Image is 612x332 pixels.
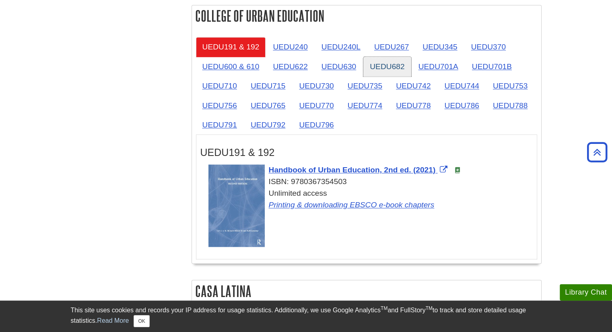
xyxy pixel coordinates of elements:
[293,96,340,115] a: UEDU770
[196,76,243,96] a: UEDU710
[208,164,265,246] img: Cover Art
[244,96,292,115] a: UEDU765
[71,305,542,327] div: This site uses cookies and records your IP address for usage statistics. Additionally, we use Goo...
[266,37,314,57] a: UEDU240
[389,96,437,115] a: UEDU778
[200,147,533,158] h3: UEDU191 & 192
[560,284,612,301] button: Library Chat
[196,37,266,57] a: UEDU191 & 192
[426,305,433,311] sup: TM
[389,76,437,96] a: UEDU742
[192,280,541,301] h2: Casa Latina
[438,96,485,115] a: UEDU786
[341,96,389,115] a: UEDU774
[196,115,243,135] a: UEDU791
[412,57,465,76] a: UEDU701A
[293,76,340,96] a: UEDU730
[196,96,243,115] a: UEDU756
[244,115,292,135] a: UEDU792
[97,317,129,324] a: Read More
[465,37,512,57] a: UEDU370
[486,76,534,96] a: UEDU753
[196,57,266,76] a: UEDU600 & 610
[208,188,533,211] div: Unlimited access
[584,147,610,158] a: Back to Top
[244,76,292,96] a: UEDU715
[486,96,534,115] a: UEDU788
[438,76,485,96] a: UEDU744
[368,37,415,57] a: UEDU267
[454,167,461,173] img: e-Book
[381,305,387,311] sup: TM
[363,57,411,76] a: UEDU682
[315,37,367,57] a: UEDU240L
[416,37,464,57] a: UEDU345
[293,115,340,135] a: UEDU796
[192,5,541,27] h2: College of Urban Education
[466,57,518,76] a: UEDU701B
[315,57,363,76] a: UEDU630
[341,76,389,96] a: UEDU735
[269,166,436,174] span: Handbook of Urban Education, 2nd ed. (2021)
[269,201,435,209] a: Link opens in new window
[266,57,314,76] a: UEDU622
[269,166,449,174] a: Link opens in new window
[134,315,149,327] button: Close
[208,176,533,188] div: ISBN: 9780367354503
